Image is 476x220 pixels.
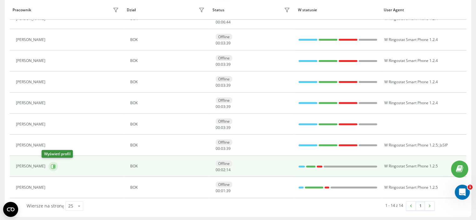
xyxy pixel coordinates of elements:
[226,188,231,193] span: 39
[130,164,206,168] div: BOK
[384,58,438,63] span: W Ringostat Smart Phone 1.2.4
[216,161,232,166] div: Offline
[216,146,220,151] span: 00
[455,185,470,200] iframe: Intercom live chat
[216,118,232,124] div: Offline
[216,125,231,130] div: : :
[226,125,231,130] span: 39
[3,202,18,217] button: Open CMP widget
[68,203,73,209] div: 25
[384,163,438,169] span: W Ringostat Smart Phone 1.2.5
[212,8,224,12] div: Status
[221,62,225,67] span: 03
[216,97,232,103] div: Offline
[221,188,225,193] span: 01
[216,83,220,88] span: 00
[216,40,220,46] span: 00
[216,182,232,187] div: Offline
[16,101,47,105] div: [PERSON_NAME]
[226,104,231,109] span: 39
[16,143,47,147] div: [PERSON_NAME]
[16,38,47,42] div: [PERSON_NAME]
[221,40,225,46] span: 03
[439,142,448,148] span: JsSIP
[226,62,231,67] span: 39
[216,20,231,24] div: : :
[216,189,231,193] div: : :
[216,34,232,40] div: Offline
[216,55,232,61] div: Offline
[16,17,47,21] div: [PERSON_NAME]
[42,150,73,158] div: Wyświetl profil
[216,125,220,130] span: 00
[216,76,232,82] div: Offline
[385,202,403,208] div: 1 - 14 z 14
[216,62,231,67] div: : :
[216,41,231,45] div: : :
[226,19,231,25] span: 44
[384,142,438,148] span: W Ringostat Smart Phone 1.2.5
[221,104,225,109] span: 03
[130,80,206,84] div: BOK
[130,59,206,63] div: BOK
[216,83,231,88] div: : :
[221,125,225,130] span: 03
[130,122,206,126] div: BOK
[27,203,64,209] span: Wiersze na stronę
[216,168,231,172] div: : :
[468,185,473,190] span: 1
[216,167,220,172] span: 00
[226,83,231,88] span: 39
[416,202,425,210] a: 1
[130,143,206,147] div: BOK
[216,139,232,145] div: Offline
[384,8,463,12] div: User Agent
[221,19,225,25] span: 06
[16,59,47,63] div: [PERSON_NAME]
[384,100,438,105] span: W Ringostat Smart Phone 1.2.4
[216,188,220,193] span: 00
[16,185,47,190] div: [PERSON_NAME]
[221,83,225,88] span: 03
[216,146,231,151] div: : :
[384,37,438,42] span: W Ringostat Smart Phone 1.2.4
[13,8,31,12] div: Pracownik
[130,101,206,105] div: BOK
[130,185,206,190] div: BOK
[216,104,220,109] span: 00
[221,167,225,172] span: 02
[216,62,220,67] span: 00
[226,146,231,151] span: 39
[127,8,136,12] div: Dział
[216,19,220,25] span: 00
[226,40,231,46] span: 39
[216,105,231,109] div: : :
[130,17,206,21] div: BOK
[16,80,47,84] div: [PERSON_NAME]
[384,79,438,84] span: W Ringostat Smart Phone 1.2.4
[384,185,438,190] span: W Ringostat Smart Phone 1.2.5
[298,8,378,12] div: W statusie
[130,38,206,42] div: BOK
[16,122,47,126] div: [PERSON_NAME]
[221,146,225,151] span: 03
[226,167,231,172] span: 14
[16,164,47,168] div: [PERSON_NAME]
